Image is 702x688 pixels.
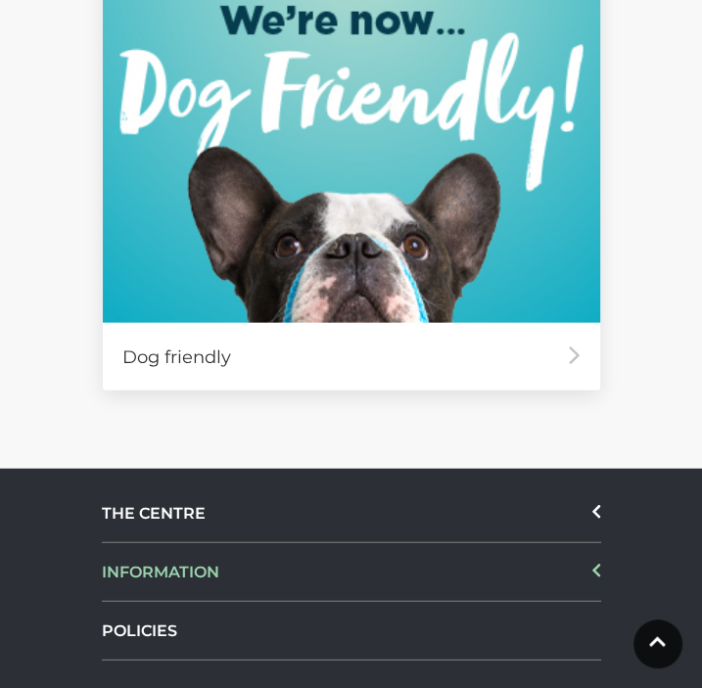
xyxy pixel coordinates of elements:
a: POLICIES [102,602,601,661]
div: INFORMATION [102,543,601,602]
div: Dog friendly [103,323,600,390]
div: THE CENTRE [102,484,601,543]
